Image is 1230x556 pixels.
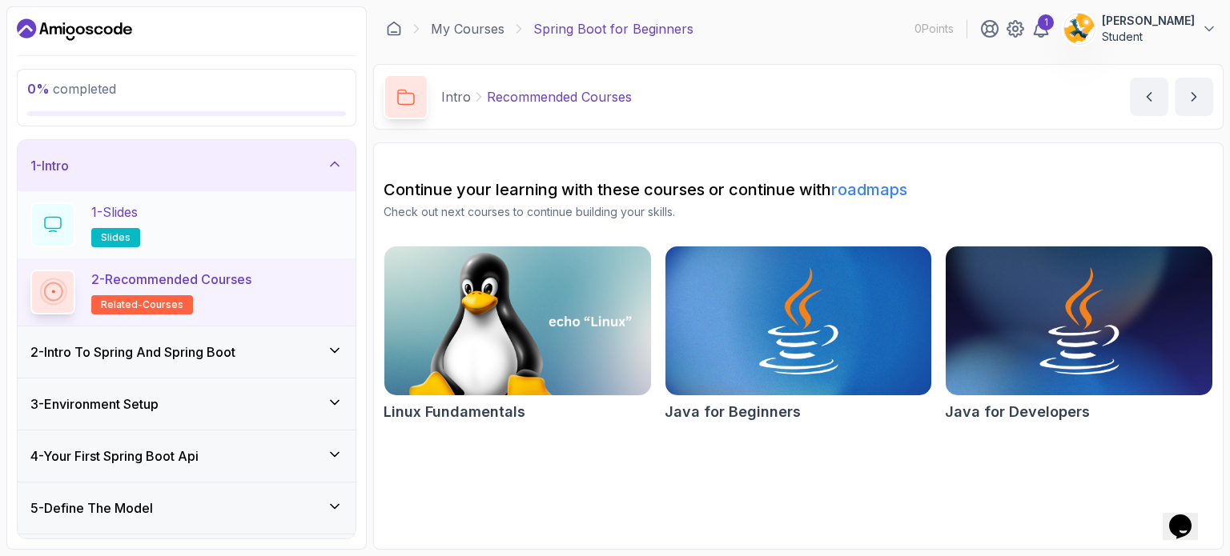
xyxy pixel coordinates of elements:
span: 0 % [27,81,50,97]
h3: 1 - Intro [30,156,69,175]
p: Spring Boot for Beginners [533,19,693,38]
div: 1 [1038,14,1054,30]
button: user profile image[PERSON_NAME]Student [1063,13,1217,45]
p: Student [1102,29,1195,45]
button: 1-Intro [18,140,356,191]
a: My Courses [431,19,504,38]
img: Java for Developers card [946,246,1212,395]
button: 4-Your First Spring Boot Api [18,430,356,482]
img: Java for Beginners card [665,246,932,395]
iframe: chat widget [1163,492,1214,540]
button: 1-Slidesslides [30,202,343,247]
h3: 2 - Intro To Spring And Spring Boot [30,342,235,362]
a: Java for Beginners cardJava for Beginners [665,246,933,423]
p: 1 - Slides [91,202,138,222]
a: Linux Fundamentals cardLinux Fundamentals [384,246,652,423]
h3: 4 - Your First Spring Boot Api [30,446,199,466]
button: previous content [1130,78,1168,116]
a: Dashboard [386,21,402,37]
p: Check out next courses to continue building your skills. [384,204,1213,220]
h2: Continue your learning with these courses or continue with [384,178,1213,201]
button: 3-Environment Setup [18,378,356,430]
img: Linux Fundamentals card [384,246,651,395]
p: Recommended Courses [487,87,632,106]
h3: 3 - Environment Setup [30,394,159,414]
span: related-courses [101,298,183,311]
a: roadmaps [831,180,907,199]
p: Intro [441,87,471,106]
a: Java for Developers cardJava for Developers [945,246,1213,423]
p: 2 - Recommended Courses [91,270,251,289]
h2: Linux Fundamentals [384,401,525,423]
span: slides [101,231,131,244]
img: user profile image [1064,14,1095,44]
button: 5-Define The Model [18,482,356,534]
h2: Java for Developers [945,401,1090,423]
h2: Java for Beginners [665,401,801,423]
button: next content [1175,78,1213,116]
span: completed [27,81,116,97]
a: Dashboard [17,17,132,42]
p: 0 Points [914,21,954,37]
p: [PERSON_NAME] [1102,13,1195,29]
button: 2-Intro To Spring And Spring Boot [18,326,356,378]
h3: 5 - Define The Model [30,498,153,518]
a: 1 [1031,19,1051,38]
button: 2-Recommended Coursesrelated-courses [30,270,343,314]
